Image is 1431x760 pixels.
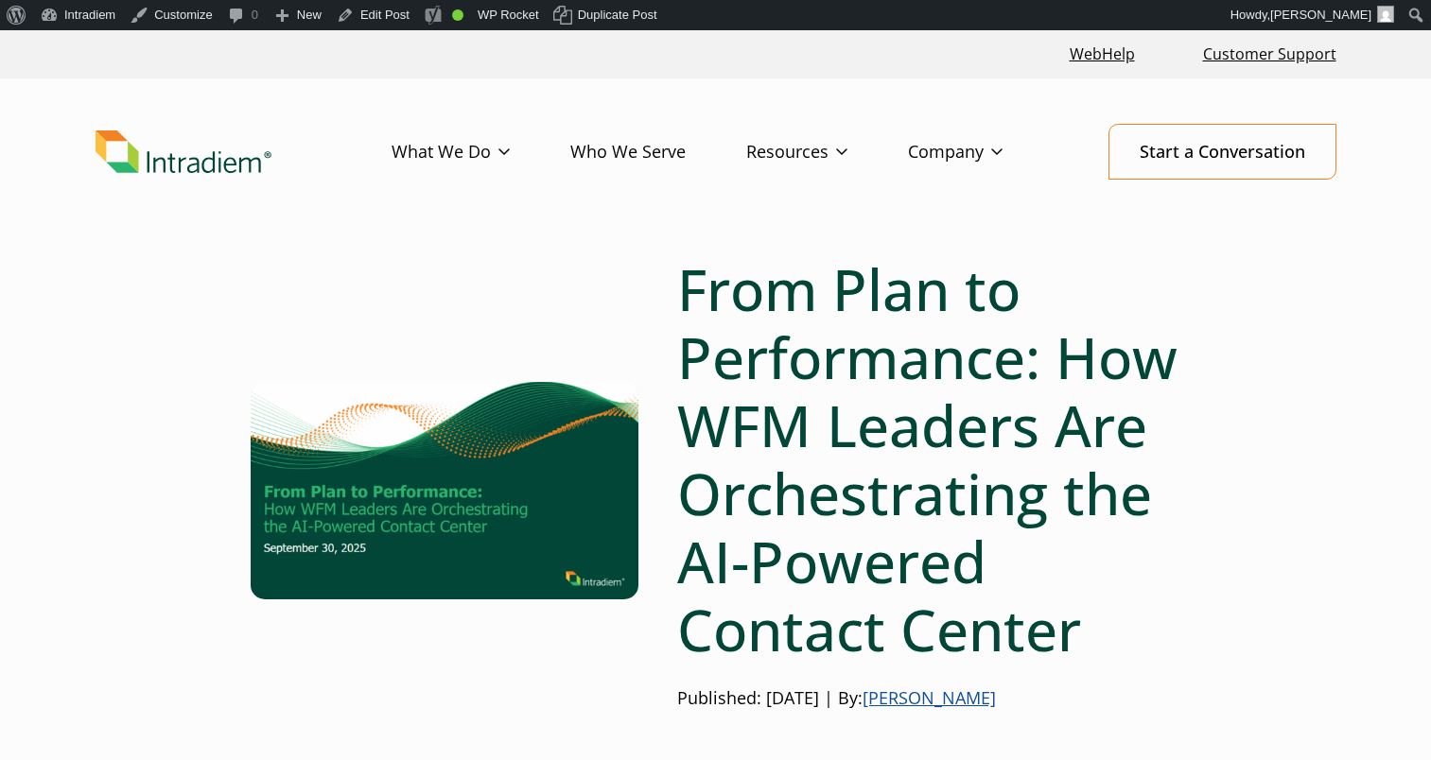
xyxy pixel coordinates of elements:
img: Intradiem [96,130,271,174]
a: [PERSON_NAME] [863,686,996,709]
a: What We Do [392,125,570,180]
a: Customer Support [1195,34,1344,75]
span: [PERSON_NAME] [1270,8,1371,22]
a: Company [908,125,1063,180]
h1: From Plan to Performance: How WFM Leaders Are Orchestrating the AI-Powered Contact Center [677,255,1181,664]
p: Published: [DATE] | By: [677,686,1181,711]
a: Link to homepage of Intradiem [96,130,392,174]
a: Who We Serve [570,125,746,180]
a: Resources [746,125,908,180]
div: Good [452,9,463,21]
a: Start a Conversation [1108,124,1336,180]
a: Link opens in a new window [1062,34,1143,75]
